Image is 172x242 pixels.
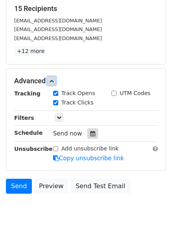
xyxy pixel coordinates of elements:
small: [EMAIL_ADDRESS][DOMAIN_NAME] [14,18,102,24]
strong: Filters [14,115,34,121]
small: [EMAIL_ADDRESS][DOMAIN_NAME] [14,35,102,41]
small: [EMAIL_ADDRESS][DOMAIN_NAME] [14,26,102,32]
a: Copy unsubscribe link [53,155,124,162]
a: +12 more [14,46,47,56]
strong: Tracking [14,90,41,97]
a: Preview [34,179,68,194]
span: Send now [53,130,82,137]
strong: Unsubscribe [14,146,53,152]
label: Add unsubscribe link [61,145,119,153]
h5: Advanced [14,77,158,85]
label: UTM Codes [120,89,150,97]
a: Send Test Email [70,179,130,194]
h5: 15 Recipients [14,4,158,13]
strong: Schedule [14,130,43,136]
label: Track Clicks [61,99,94,107]
iframe: Chat Widget [133,204,172,242]
label: Track Opens [61,89,95,97]
a: Send [6,179,32,194]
